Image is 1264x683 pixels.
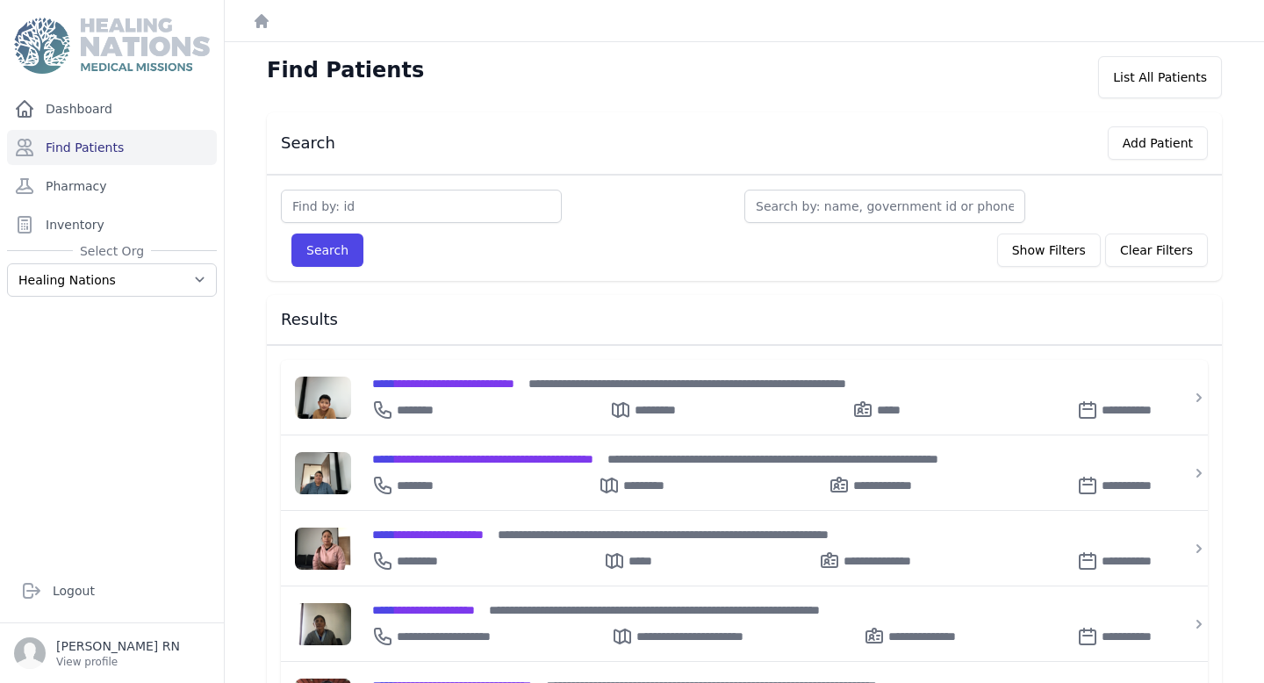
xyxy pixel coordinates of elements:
[56,637,180,655] p: [PERSON_NAME] RN
[7,91,217,126] a: Dashboard
[295,452,351,494] img: 6v3hQTkhAAAAJXRFWHRkYXRlOmNyZWF0ZQAyMDI1LTA2LTIzVDE0OjU5OjAyKzAwOjAwYFajVQAAACV0RVh0ZGF0ZTptb2RpZ...
[7,169,217,204] a: Pharmacy
[56,655,180,669] p: View profile
[7,130,217,165] a: Find Patients
[744,190,1025,223] input: Search by: name, government id or phone
[281,309,1208,330] h3: Results
[14,573,210,608] a: Logout
[1098,56,1222,98] div: List All Patients
[1108,126,1208,160] button: Add Patient
[14,18,209,74] img: Medical Missions EMR
[281,190,562,223] input: Find by: id
[295,603,351,645] img: aUwAAACV0RVh0ZGF0ZTpjcmVhdGUAMjAyNS0wNi0yNFQxNToyNzowNyswMDowMCXziDIAAAAldEVYdGRhdGU6bW9kaWZ5ADIw...
[295,377,351,419] img: 7eyEB7o1KaxnG+bPjJxT7R2DhJI9Yh1vl6XcgpYmPLC8Klhp5Siu1uz3e+810+9TOfZFI3+HZeQK9gdP8PZZo57Ad+YlAAAAA...
[295,528,351,570] img: hzQAAAAldEVYdGRhdGU6bW9kaWZ5ADIwMjUtMDYtMTJUMTQ6MjI6MDIrMDA6MDA9Ij+IAAAAAElFTkSuQmCC
[73,242,151,260] span: Select Org
[267,56,424,84] h1: Find Patients
[291,234,363,267] button: Search
[14,637,210,669] a: [PERSON_NAME] RN View profile
[7,207,217,242] a: Inventory
[997,234,1101,267] button: Show Filters
[281,133,335,154] h3: Search
[1105,234,1208,267] button: Clear Filters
